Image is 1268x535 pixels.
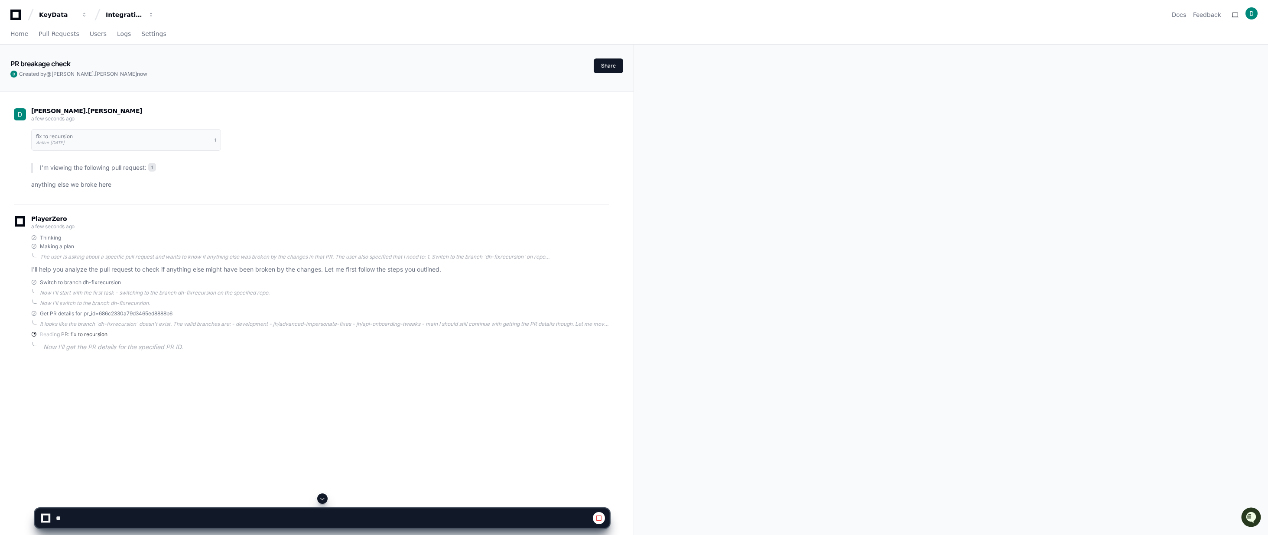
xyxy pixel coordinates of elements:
[40,310,172,317] span: Get PR details for pr_id=686c2330a79d3465ed8888b6
[31,129,221,151] button: fix to recursionActive [DATE]1
[31,265,609,275] p: I'll help you analyze the pull request to check if anything else might have been broken by the ch...
[10,31,28,36] span: Home
[141,31,166,36] span: Settings
[40,253,609,260] div: The user is asking about a specific pull request and wants to know if anything else was broken by...
[215,136,216,143] span: 1
[36,7,91,23] button: KeyData
[43,342,609,352] p: Now I'll get the PR details for the specified PR ID.
[40,234,61,241] span: Thinking
[106,10,143,19] div: Integrations
[137,71,147,77] span: now
[117,31,131,36] span: Logs
[148,163,156,172] span: 1
[10,24,28,44] a: Home
[19,71,147,78] span: Created by
[29,65,142,73] div: Start new chat
[10,71,17,78] img: ACg8ocIv1hTECQto30UF_1qSYP2kKFLkzawXvl7gAivi8rl3MPNN=s96-c
[31,216,67,221] span: PlayerZero
[40,331,107,338] span: Reading PR: fix to recursion
[36,134,73,139] h1: fix to recursion
[31,107,142,114] span: [PERSON_NAME].[PERSON_NAME]
[40,321,609,327] div: It looks like the branch `dh-fixrecursion` doesn't exist. The valid branches are: - development -...
[1240,506,1264,530] iframe: Open customer support
[61,91,105,97] a: Powered byPylon
[31,223,75,230] span: a few seconds ago
[90,31,107,36] span: Users
[10,59,70,68] app-text-character-animate: PR breakage check
[1245,7,1258,19] img: ACg8ocIv1hTECQto30UF_1qSYP2kKFLkzawXvl7gAivi8rl3MPNN=s96-c
[1172,10,1186,19] a: Docs
[102,7,158,23] button: Integrations
[39,24,79,44] a: Pull Requests
[39,31,79,36] span: Pull Requests
[31,180,609,190] p: anything else we broke here
[40,163,609,173] p: I'm viewing the following pull request:
[40,289,609,296] div: Now I'll start with the first task - switching to the branch dh-fixrecursion on the specified repo.
[46,71,52,77] span: @
[147,67,158,78] button: Start new chat
[40,279,121,286] span: Switch to branch dh-fixrecursion
[40,243,74,250] span: Making a plan
[117,24,131,44] a: Logs
[29,73,110,80] div: We're available if you need us!
[40,300,609,307] div: Now I'll switch to the branch dh-fixrecursion.
[31,115,75,122] span: a few seconds ago
[86,91,105,97] span: Pylon
[9,35,158,49] div: Welcome
[1193,10,1221,19] button: Feedback
[9,9,26,26] img: PlayerZero
[594,58,623,73] button: Share
[9,65,24,80] img: 1756235613930-3d25f9e4-fa56-45dd-b3ad-e072dfbd1548
[14,108,26,120] img: ACg8ocIv1hTECQto30UF_1qSYP2kKFLkzawXvl7gAivi8rl3MPNN=s96-c
[36,140,65,145] span: Active [DATE]
[141,24,166,44] a: Settings
[52,71,137,77] span: [PERSON_NAME].[PERSON_NAME]
[90,24,107,44] a: Users
[39,10,76,19] div: KeyData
